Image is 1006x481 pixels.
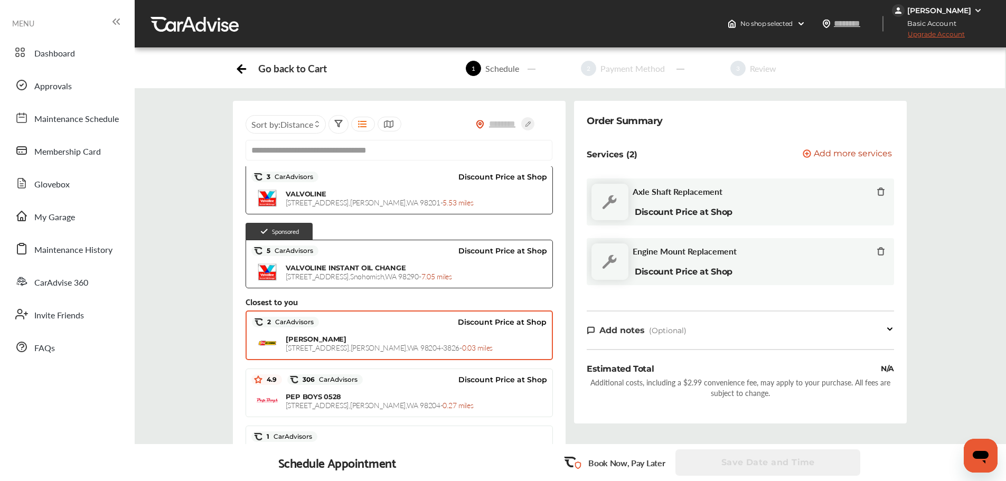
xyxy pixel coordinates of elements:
[286,392,342,401] span: PEP BOYS 0528
[34,112,119,126] span: Maintenance Schedule
[822,20,831,28] img: location_vector.a44bc228.svg
[10,235,124,262] a: Maintenance History
[746,62,781,74] div: Review
[12,19,34,27] span: MENU
[587,114,663,128] div: Order Summary
[254,247,262,255] img: caradvise_icon.5c74104a.svg
[286,197,474,208] span: [STREET_ADDRESS] , [PERSON_NAME] , WA 98201 -
[10,137,124,164] a: Membership Card
[257,187,278,209] img: logo-valvoline.png
[893,18,964,29] span: Basic Account
[596,62,669,74] div: Payment Method
[269,433,312,440] span: CarAdvisors
[286,342,493,353] span: [STREET_ADDRESS] , [PERSON_NAME] , WA 98204-3826 -
[466,61,481,76] span: 1
[315,376,358,383] span: CarAdvisors
[258,62,326,74] div: Go back to Cart
[260,227,269,236] img: check-icon.521c8815.svg
[286,271,452,281] span: [STREET_ADDRESS] , Snohomish , WA 98290 -
[262,432,312,441] span: 1
[270,173,313,181] span: CarAdvisors
[363,372,547,388] div: Discount Price at Shop
[907,6,971,15] div: [PERSON_NAME]
[728,20,736,28] img: header-home-logo.8d720a4f.svg
[730,61,746,76] span: 3
[271,318,314,326] span: CarAdvisors
[443,400,473,410] span: 0.27 miles
[803,149,892,159] button: Add more services
[10,268,124,295] a: CarAdvise 360
[581,61,596,76] span: 2
[10,202,124,230] a: My Garage
[587,377,894,398] div: Additional costs, including a $2.99 convenience fee, may apply to your purchase. All fees are sub...
[588,457,665,469] p: Book Now, Pay Later
[251,118,313,130] span: Sort by :
[633,246,737,256] span: Engine Mount Replacement
[443,197,473,208] span: 5.53 miles
[254,432,262,441] img: caradvise_icon.5c74104a.svg
[34,309,84,323] span: Invite Friends
[740,20,793,28] span: No shop selected
[34,276,88,290] span: CarAdvise 360
[591,243,628,280] img: default_wrench_icon.d1a43860.svg
[462,342,493,353] span: 0.03 miles
[257,261,278,282] img: logo-valvoline.png
[298,375,358,384] span: 306
[10,333,124,361] a: FAQs
[263,318,314,326] span: 2
[797,20,805,28] img: header-down-arrow.9dd2ce7d.svg
[270,247,313,254] span: CarAdvisors
[591,184,628,220] img: default_wrench_icon.d1a43860.svg
[246,297,553,306] div: Closest to you
[587,149,637,159] p: Services (2)
[255,318,263,326] img: caradvise_icon.5c74104a.svg
[34,342,55,355] span: FAQs
[964,439,998,473] iframe: Button to launch messaging window
[290,375,298,384] img: caradvise_icon.5c74104a.svg
[34,145,101,159] span: Membership Card
[10,300,124,328] a: Invite Friends
[10,71,124,99] a: Approvals
[10,39,124,66] a: Dashboard
[34,243,112,257] span: Maintenance History
[587,326,595,335] img: note-icon.db9493fa.svg
[257,340,278,346] img: logo-les-schwab.png
[319,314,547,330] div: Discount Price at Shop
[318,243,547,259] div: Discount Price at Shop
[262,247,313,255] span: 5
[649,326,687,335] span: (Optional)
[262,173,313,181] span: 3
[974,6,982,15] img: WGsFRI8htEPBVLJbROoPRyZpYNWhNONpIPPETTm6eUC0GeLEiAAAAAElFTkSuQmCC
[318,169,547,185] div: Discount Price at Shop
[882,16,883,32] img: header-divider.bc55588e.svg
[286,263,406,272] span: VALVOLINE INSTANT OIL CHANGE
[34,47,75,61] span: Dashboard
[286,190,327,198] span: VALVOLINE
[481,62,523,74] div: Schedule
[10,104,124,131] a: Maintenance Schedule
[587,363,654,375] div: Estimated Total
[635,267,732,277] b: Discount Price at Shop
[254,173,262,181] img: caradvise_icon.5c74104a.svg
[286,400,474,410] span: [STREET_ADDRESS] , [PERSON_NAME] , WA 98204 -
[892,4,905,17] img: jVpblrzwTbfkPYzPPzSLxeg0AAAAASUVORK5CYII=
[476,120,484,129] img: location_vector_orange.38f05af8.svg
[34,80,72,93] span: Approvals
[262,375,277,384] span: 4.9
[246,223,313,240] div: Sponsored
[34,211,75,224] span: My Garage
[814,149,892,159] span: Add more services
[278,455,397,470] div: Schedule Appointment
[803,149,894,159] a: Add more services
[10,169,124,197] a: Glovebox
[633,186,722,196] span: Axle Shaft Replacement
[881,363,894,375] div: N/A
[286,335,346,343] span: [PERSON_NAME]
[892,30,965,43] span: Upgrade Account
[599,325,645,335] span: Add notes
[635,207,732,217] b: Discount Price at Shop
[280,118,313,130] span: Distance
[421,271,452,281] span: 7.05 miles
[254,375,262,384] img: star_icon.59ea9307.svg
[34,178,70,192] span: Glovebox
